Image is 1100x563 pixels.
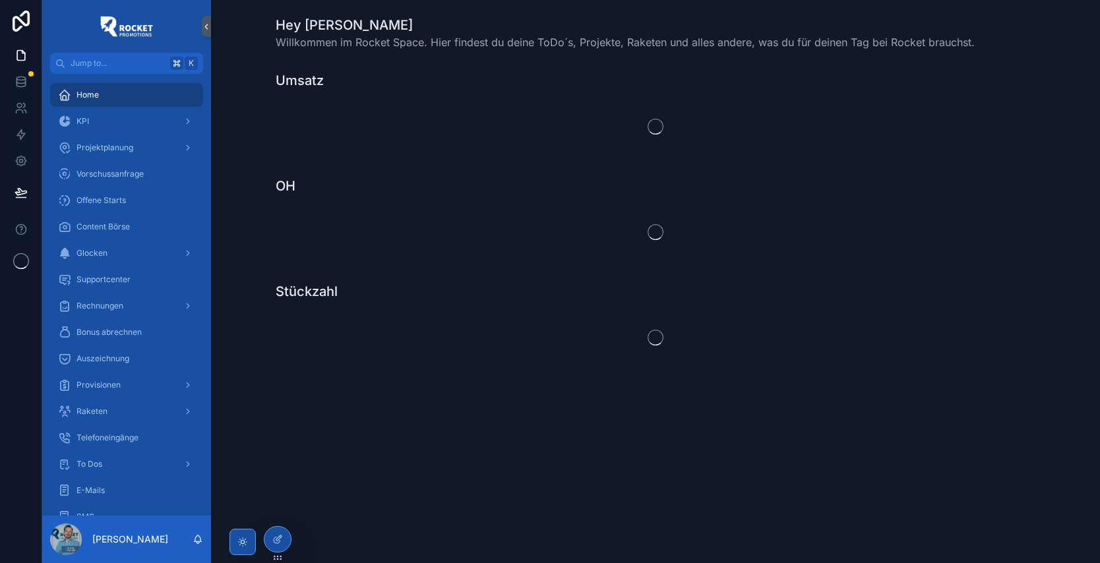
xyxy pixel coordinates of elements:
[50,479,203,502] a: E-Mails
[50,215,203,239] a: Content Börse
[92,533,168,546] p: [PERSON_NAME]
[76,353,129,364] span: Auszeichnung
[50,136,203,160] a: Projektplanung
[50,452,203,476] a: To Dos
[276,177,295,195] h1: OH
[50,83,203,107] a: Home
[186,58,197,69] span: K
[276,34,975,50] span: Willkommen im Rocket Space. Hier findest du deine ToDo´s, Projekte, Raketen und alles andere, was...
[50,400,203,423] a: Raketen
[76,274,131,285] span: Supportcenter
[71,58,165,69] span: Jump to...
[76,327,142,338] span: Bonus abrechnen
[76,485,105,496] span: E-Mails
[276,16,975,34] h1: Hey [PERSON_NAME]
[76,169,144,179] span: Vorschussanfrage
[50,241,203,265] a: Glocken
[276,282,338,301] h1: Stückzahl
[50,294,203,318] a: Rechnungen
[76,459,102,469] span: To Dos
[50,268,203,291] a: Supportcenter
[50,109,203,133] a: KPI
[76,432,138,443] span: Telefoneingänge
[76,380,121,390] span: Provisionen
[76,406,107,417] span: Raketen
[50,347,203,370] a: Auszeichnung
[50,189,203,212] a: Offene Starts
[76,512,94,522] span: SMS
[76,222,130,232] span: Content Börse
[50,373,203,397] a: Provisionen
[50,505,203,529] a: SMS
[76,301,123,311] span: Rechnungen
[50,320,203,344] a: Bonus abrechnen
[50,53,203,74] button: Jump to...K
[42,74,211,516] div: scrollable content
[276,71,324,90] h1: Umsatz
[100,16,153,37] img: App logo
[76,195,126,206] span: Offene Starts
[76,142,133,153] span: Projektplanung
[76,248,107,258] span: Glocken
[76,90,99,100] span: Home
[50,426,203,450] a: Telefoneingänge
[50,162,203,186] a: Vorschussanfrage
[76,116,89,127] span: KPI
